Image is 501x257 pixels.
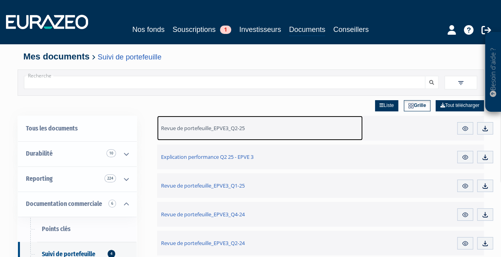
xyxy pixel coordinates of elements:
[161,153,253,160] span: Explication performance Q2 25 - EPVE 3
[26,200,102,208] span: Documentation commerciale
[481,211,489,218] img: download.svg
[289,24,325,36] a: Documents
[436,100,483,111] a: Tout télécharger
[481,182,489,190] img: download.svg
[408,103,414,109] img: grid.svg
[18,116,137,141] a: Tous les documents
[157,202,363,227] a: Revue de portefeuille_EPVE3_Q4-24
[157,116,363,140] a: Revue de portefeuille_EPVE3_Q2-25
[239,24,281,35] a: Investisseurs
[481,154,489,161] img: download.svg
[26,175,53,182] span: Reporting
[161,211,245,218] span: Revue de portefeuille_EPVE3_Q4-24
[481,125,489,132] img: download.svg
[42,225,71,233] span: Points clés
[462,125,469,132] img: eye.svg
[173,24,231,35] a: Souscriptions1
[24,76,426,89] input: Recherche
[375,100,398,111] a: Liste
[462,240,469,247] img: eye.svg
[108,200,116,208] span: 6
[161,182,245,189] span: Revue de portefeuille_EPVE3_Q1-25
[132,24,165,35] a: Nos fonds
[462,211,469,218] img: eye.svg
[26,150,53,157] span: Durabilité
[18,217,137,242] a: Points clés
[462,182,469,190] img: eye.svg
[220,26,231,34] span: 1
[6,15,88,29] img: 1732889491-logotype_eurazeo_blanc_rvb.png
[161,125,245,132] span: Revue de portefeuille_EPVE3_Q2-25
[333,24,369,35] a: Conseillers
[457,79,464,87] img: filter.svg
[404,100,430,111] a: Grille
[481,240,489,247] img: download.svg
[24,52,478,61] h4: Mes documents
[489,36,498,108] p: Besoin d'aide ?
[18,192,137,217] a: Documentation commerciale 6
[157,173,363,198] a: Revue de portefeuille_EPVE3_Q1-25
[157,231,363,255] a: Revue de portefeuille_EPVE3_Q2-24
[18,141,137,166] a: Durabilité 10
[98,53,161,61] a: Suivi de portefeuille
[462,154,469,161] img: eye.svg
[157,144,363,169] a: Explication performance Q2 25 - EPVE 3
[106,149,116,157] span: 10
[104,174,116,182] span: 224
[18,166,137,192] a: Reporting 224
[161,239,245,247] span: Revue de portefeuille_EPVE3_Q2-24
